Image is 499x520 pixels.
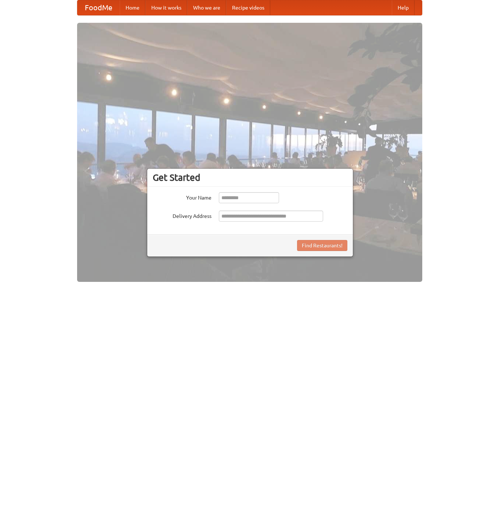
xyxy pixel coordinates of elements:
[392,0,415,15] a: Help
[120,0,145,15] a: Home
[153,172,347,183] h3: Get Started
[145,0,187,15] a: How it works
[153,192,211,201] label: Your Name
[297,240,347,251] button: Find Restaurants!
[153,211,211,220] label: Delivery Address
[187,0,226,15] a: Who we are
[77,0,120,15] a: FoodMe
[226,0,270,15] a: Recipe videos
